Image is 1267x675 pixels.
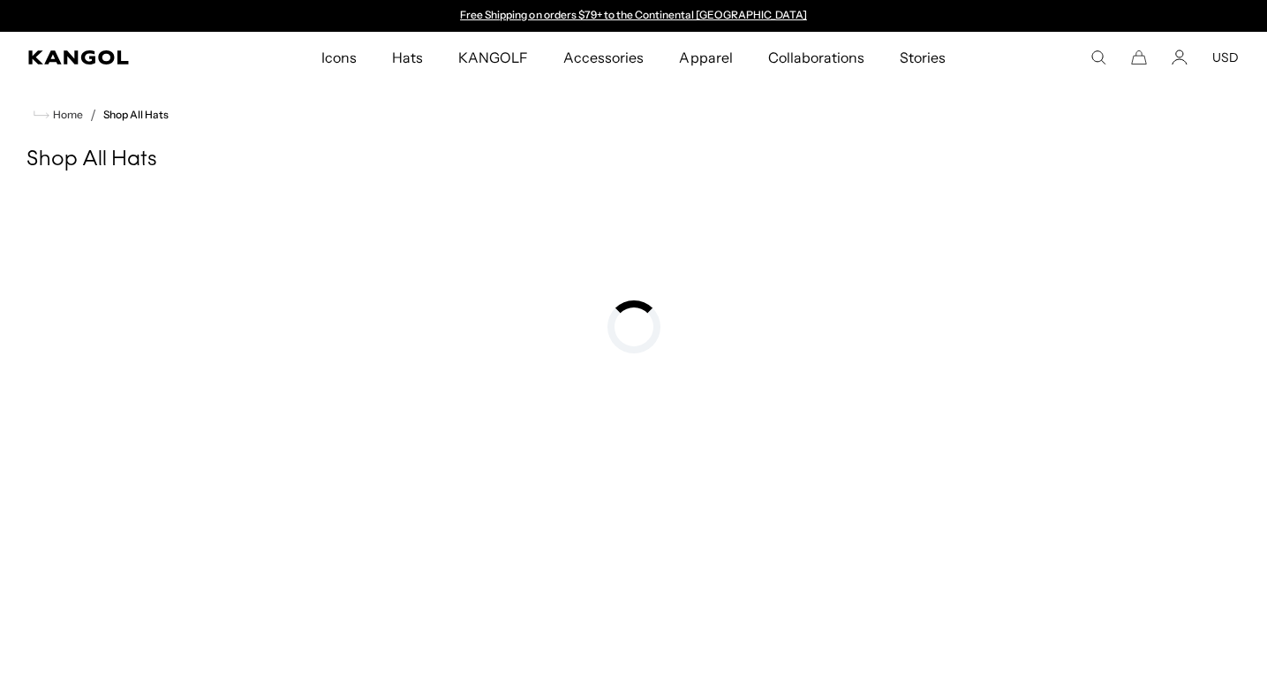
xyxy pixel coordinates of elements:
a: Apparel [661,32,750,83]
span: Apparel [679,32,732,83]
a: Kangol [28,50,212,64]
span: Hats [392,32,423,83]
div: Announcement [452,9,816,23]
span: Home [49,109,83,121]
span: Accessories [563,32,644,83]
a: Collaborations [750,32,882,83]
a: Stories [882,32,963,83]
a: Icons [304,32,374,83]
a: Hats [374,32,441,83]
span: KANGOLF [458,32,528,83]
a: Free Shipping on orders $79+ to the Continental [GEOGRAPHIC_DATA] [460,8,807,21]
summary: Search here [1090,49,1106,65]
span: Icons [321,32,357,83]
a: Accessories [546,32,661,83]
slideshow-component: Announcement bar [452,9,816,23]
a: Account [1172,49,1188,65]
span: Stories [900,32,946,83]
button: Cart [1131,49,1147,65]
a: KANGOLF [441,32,546,83]
li: / [83,104,96,125]
a: Shop All Hats [103,109,169,121]
button: USD [1212,49,1239,65]
a: Home [34,107,83,123]
h1: Shop All Hats [26,147,1241,173]
span: Collaborations [768,32,864,83]
div: 1 of 2 [452,9,816,23]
